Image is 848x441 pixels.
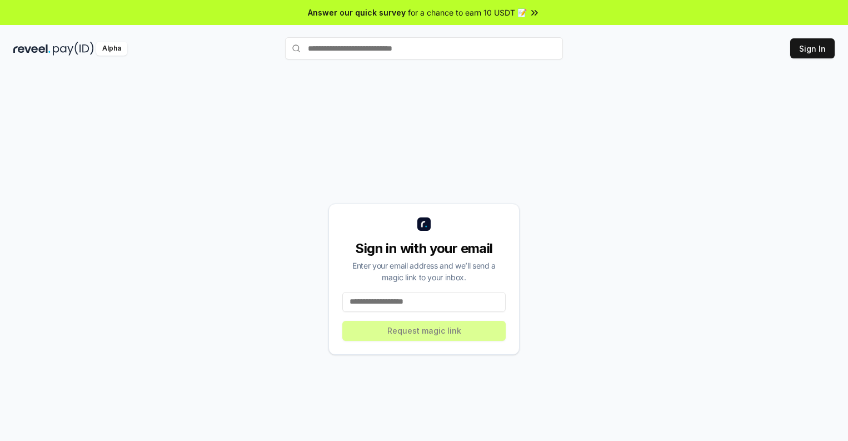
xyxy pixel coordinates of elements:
[342,240,506,257] div: Sign in with your email
[417,217,431,231] img: logo_small
[790,38,835,58] button: Sign In
[13,42,51,56] img: reveel_dark
[308,7,406,18] span: Answer our quick survey
[408,7,527,18] span: for a chance to earn 10 USDT 📝
[96,42,127,56] div: Alpha
[53,42,94,56] img: pay_id
[342,260,506,283] div: Enter your email address and we’ll send a magic link to your inbox.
